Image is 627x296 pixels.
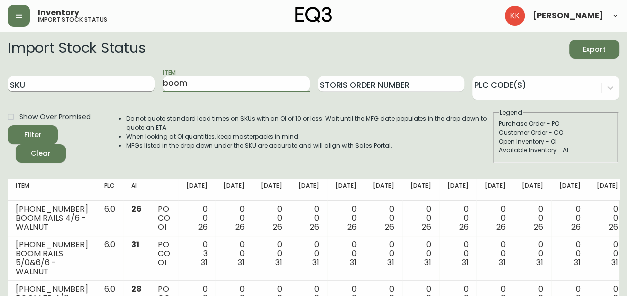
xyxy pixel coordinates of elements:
[19,112,91,122] span: Show Over Promised
[484,240,506,267] div: 0 0
[8,40,145,59] h2: Import Stock Status
[551,179,589,201] th: [DATE]
[608,221,618,233] span: 26
[484,205,506,232] div: 0 0
[347,221,357,233] span: 26
[238,257,245,268] span: 31
[123,179,150,201] th: AI
[410,205,431,232] div: 0 0
[223,205,245,232] div: 0 0
[126,114,492,132] li: Do not quote standard lead times on SKUs with an OI of 10 or less. Wait until the MFG date popula...
[335,240,357,267] div: 0 0
[559,205,581,232] div: 0 0
[574,257,581,268] span: 31
[505,6,525,26] img: b8dbcfffdcfee2b8a086673f95cad94a
[131,203,142,215] span: 26
[96,201,123,236] td: 6.0
[534,221,543,233] span: 26
[16,285,88,294] div: [PHONE_NUMBER]
[496,221,506,233] span: 26
[201,257,208,268] span: 31
[158,240,170,267] div: PO CO
[38,17,107,23] h5: import stock status
[514,179,551,201] th: [DATE]
[273,221,282,233] span: 26
[461,257,468,268] span: 31
[476,179,514,201] th: [DATE]
[158,257,166,268] span: OI
[499,119,613,128] div: Purchase Order - PO
[571,221,581,233] span: 26
[16,249,88,276] div: BOOM RAILS 5/0&6/6 - WALNUT
[295,7,332,23] img: logo
[422,221,431,233] span: 26
[290,179,327,201] th: [DATE]
[186,240,208,267] div: 0 3
[559,240,581,267] div: 0 0
[327,179,365,201] th: [DATE]
[439,179,477,201] th: [DATE]
[447,205,469,232] div: 0 0
[402,179,439,201] th: [DATE]
[499,257,506,268] span: 31
[261,240,282,267] div: 0 0
[8,179,96,201] th: Item
[533,12,603,20] span: [PERSON_NAME]
[16,144,66,163] button: Clear
[131,239,139,250] span: 31
[499,137,613,146] div: Open Inventory - OI
[24,148,58,160] span: Clear
[253,179,290,201] th: [DATE]
[126,132,492,141] li: When looking at OI quantities, keep masterpacks in mind.
[385,221,394,233] span: 26
[522,240,543,267] div: 0 0
[158,205,170,232] div: PO CO
[223,240,245,267] div: 0 0
[597,205,618,232] div: 0 0
[186,205,208,232] div: 0 0
[597,240,618,267] div: 0 0
[577,43,611,56] span: Export
[310,221,319,233] span: 26
[499,108,523,117] legend: Legend
[589,179,626,201] th: [DATE]
[198,221,208,233] span: 26
[126,141,492,150] li: MFGs listed in the drop down under the SKU are accurate and will align with Sales Portal.
[373,240,394,267] div: 0 0
[611,257,618,268] span: 31
[373,205,394,232] div: 0 0
[312,257,319,268] span: 31
[131,283,142,295] span: 28
[569,40,619,59] button: Export
[235,221,245,233] span: 26
[178,179,215,201] th: [DATE]
[387,257,394,268] span: 31
[410,240,431,267] div: 0 0
[350,257,357,268] span: 31
[298,240,319,267] div: 0 0
[536,257,543,268] span: 31
[158,221,166,233] span: OI
[459,221,468,233] span: 26
[96,236,123,281] td: 6.0
[16,205,88,214] div: [PHONE_NUMBER]
[275,257,282,268] span: 31
[8,125,58,144] button: Filter
[499,128,613,137] div: Customer Order - CO
[16,214,88,232] div: BOOM RAILS 4/6 - WALNUT
[447,240,469,267] div: 0 0
[424,257,431,268] span: 31
[499,146,613,155] div: Available Inventory - AI
[215,179,253,201] th: [DATE]
[261,205,282,232] div: 0 0
[298,205,319,232] div: 0 0
[335,205,357,232] div: 0 0
[365,179,402,201] th: [DATE]
[96,179,123,201] th: PLC
[16,240,88,249] div: [PHONE_NUMBER]
[38,9,79,17] span: Inventory
[522,205,543,232] div: 0 0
